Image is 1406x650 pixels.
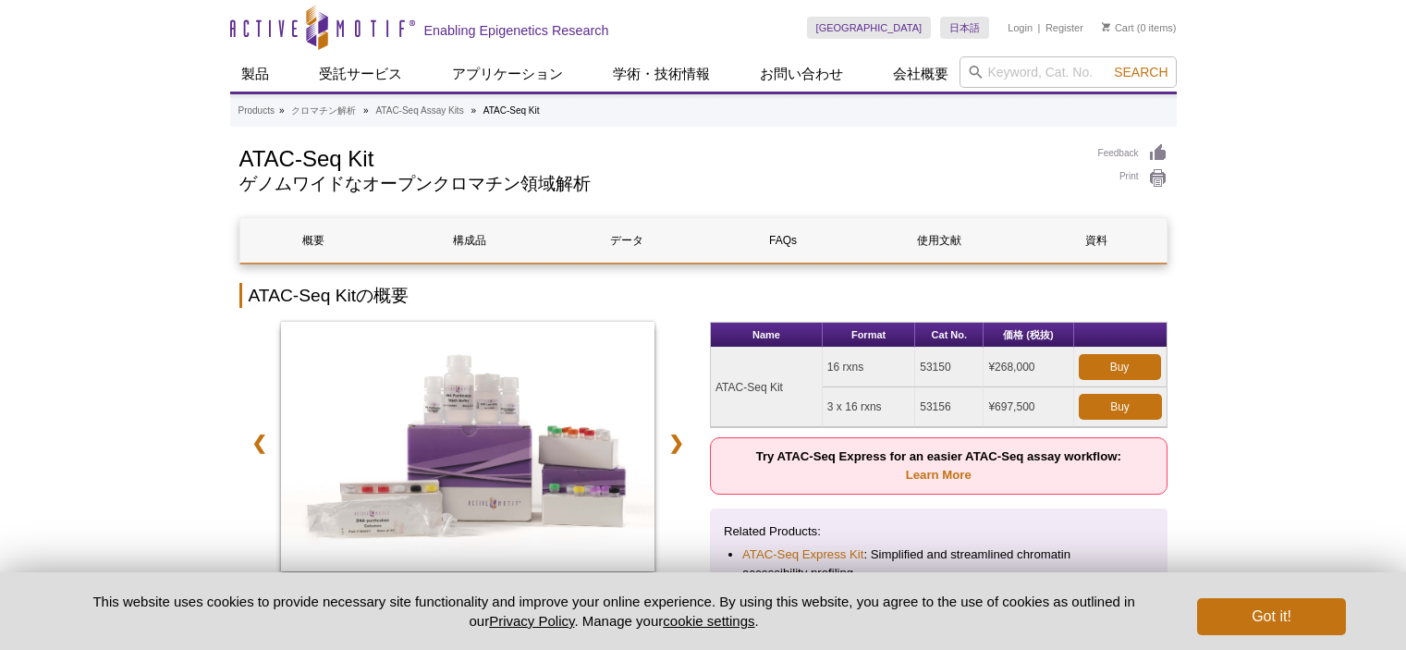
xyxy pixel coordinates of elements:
a: ATAC-Seq Express Kit [742,546,863,564]
td: ¥268,000 [984,348,1073,387]
li: » [363,105,369,116]
button: Search [1108,64,1173,80]
a: Buy [1079,394,1162,420]
td: 53150 [915,348,984,387]
p: Related Products: [724,522,1154,541]
h2: ゲノムワイドなオープンクロマチン領域解析 [239,176,1080,192]
td: 16 rxns [823,348,915,387]
a: Products [238,103,275,119]
img: Your Cart [1102,22,1110,31]
td: 3 x 16 rxns [823,387,915,427]
a: 製品 [230,56,280,92]
a: 使用文献 [866,218,1013,263]
a: FAQs [709,218,856,263]
a: Login [1008,21,1033,34]
th: Name [711,323,823,348]
th: Cat No. [915,323,984,348]
a: 資料 [1022,218,1169,263]
button: cookie settings [663,613,754,629]
h2: Enabling Epigenetics Research [424,22,609,39]
span: Search [1114,65,1168,80]
img: ATAC-Seq Kit [281,322,655,571]
td: 53156 [915,387,984,427]
li: » [279,105,285,116]
a: Cart [1102,21,1134,34]
li: : Simplified and streamlined chromatin accessibility profiling [742,546,1135,583]
input: Keyword, Cat. No. [960,56,1177,88]
a: クロマチン解析 [291,103,356,119]
th: Format [823,323,915,348]
li: » [471,105,476,116]
p: This website uses cookies to provide necessary site functionality and improve your online experie... [61,592,1168,631]
a: 概要 [240,218,387,263]
a: 構成品 [397,218,544,263]
th: 価格 (税抜) [984,323,1073,348]
a: アプリケーション [441,56,574,92]
a: [GEOGRAPHIC_DATA] [807,17,932,39]
a: ATAC-Seq Kit [281,322,655,577]
a: Privacy Policy [489,613,574,629]
a: 日本語 [940,17,989,39]
a: Register [1045,21,1083,34]
a: データ [553,218,700,263]
a: ❯ [656,422,696,464]
a: 受託サービス [308,56,413,92]
h2: ATAC-Seq Kitの概要 [239,283,1168,308]
td: ATAC-Seq Kit [711,348,823,427]
li: | [1038,17,1041,39]
a: Learn More [906,468,972,482]
a: ATAC-Seq Assay Kits [375,103,463,119]
li: ATAC-Seq Kit [483,105,540,116]
a: お問い合わせ [749,56,854,92]
button: Got it! [1197,598,1345,635]
a: Buy [1079,354,1161,380]
a: Feedback [1098,143,1168,164]
strong: Try ATAC-Seq Express for an easier ATAC-Seq assay workflow: [756,449,1121,482]
h1: ATAC-Seq Kit [239,143,1080,171]
li: (0 items) [1102,17,1177,39]
a: 学術・技術情報 [602,56,721,92]
td: ¥697,500 [984,387,1073,427]
a: Print [1098,168,1168,189]
a: ❮ [239,422,279,464]
a: 会社概要 [882,56,960,92]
